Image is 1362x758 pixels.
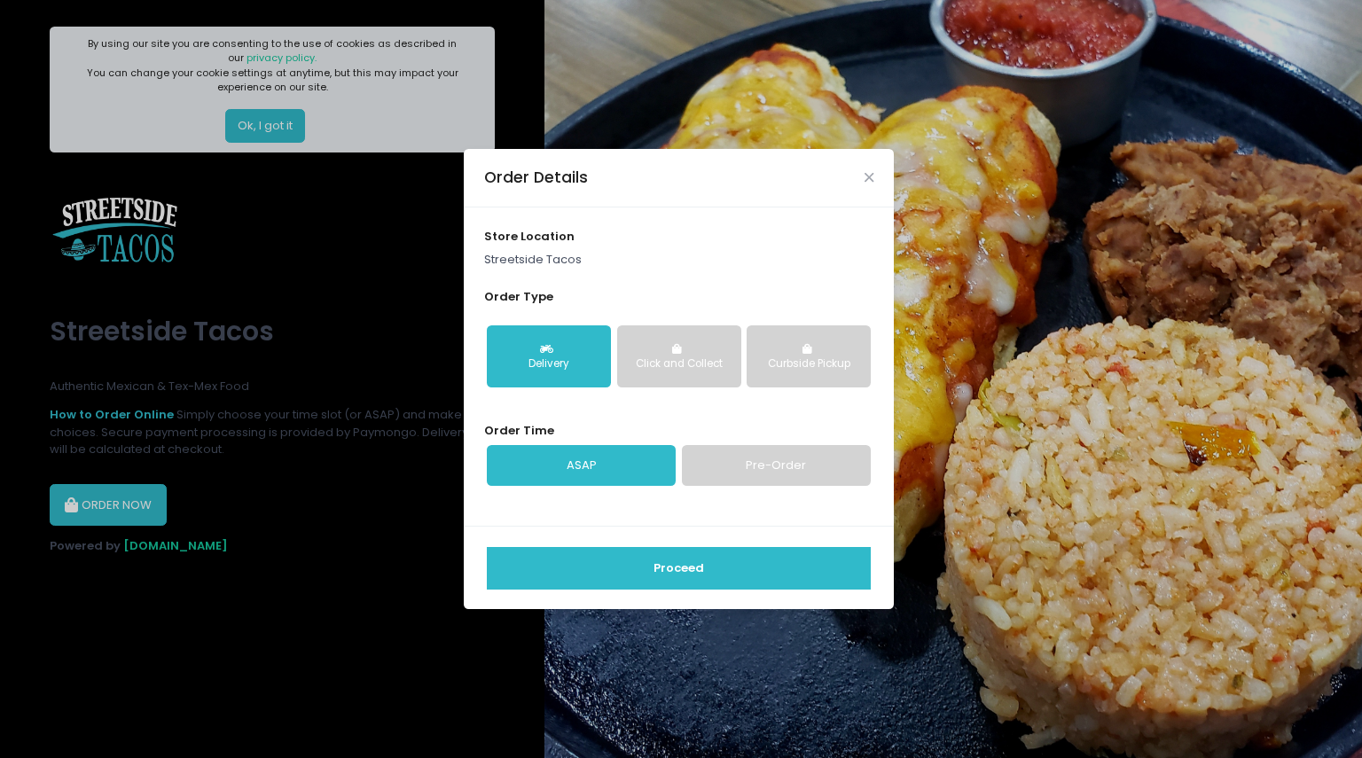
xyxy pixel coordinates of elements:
span: Order Type [484,288,553,305]
span: Order Time [484,422,554,439]
div: Order Details [484,166,588,189]
button: Close [865,173,873,182]
div: Click and Collect [630,356,729,372]
a: Pre-Order [682,445,871,486]
button: Curbside Pickup [747,325,871,387]
span: store location [484,228,575,245]
div: Curbside Pickup [759,356,858,372]
button: Delivery [487,325,611,387]
button: Proceed [487,547,871,590]
button: Click and Collect [617,325,741,387]
div: Delivery [499,356,599,372]
a: ASAP [487,445,676,486]
p: Streetside Tacos [484,251,874,269]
